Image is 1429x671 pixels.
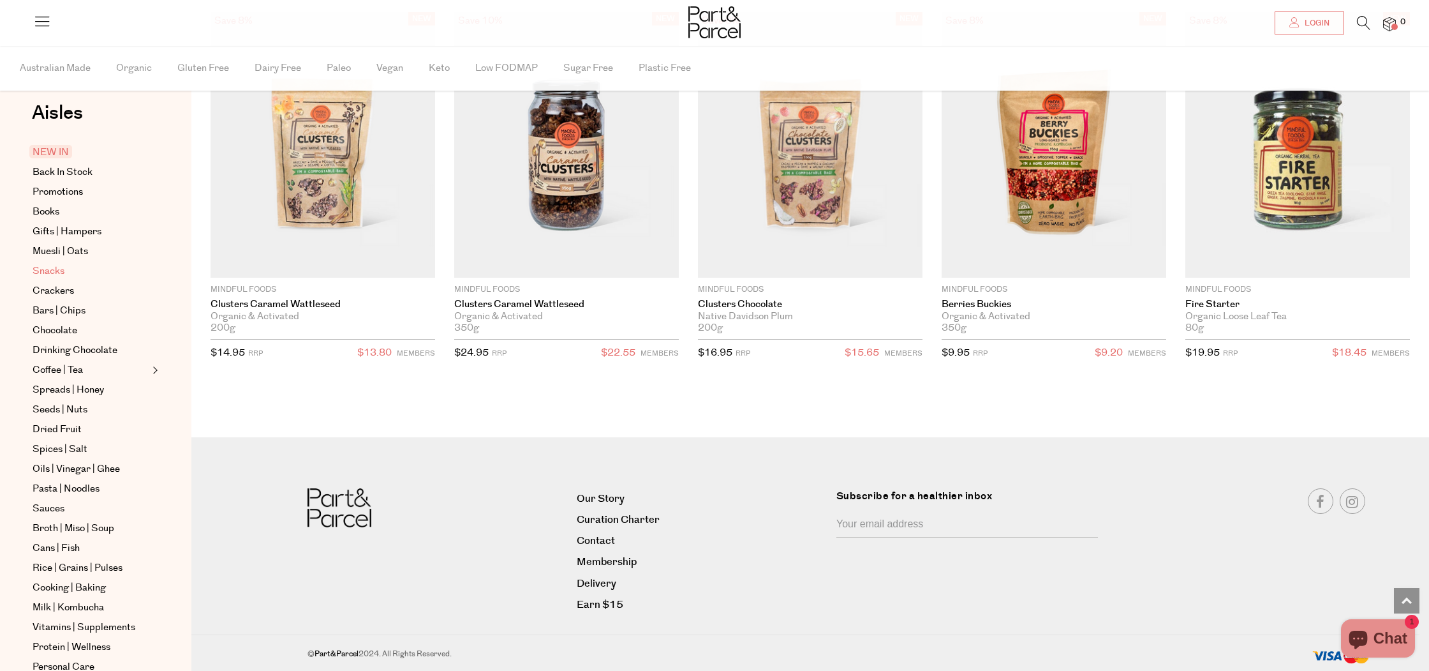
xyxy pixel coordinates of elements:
[315,649,359,660] b: Part&Parcel
[942,284,1166,296] p: Mindful Foods
[639,46,691,91] span: Plastic Free
[33,283,149,299] a: Crackers
[942,299,1166,310] a: Berries Buckies
[33,402,87,418] span: Seeds | Nuts
[248,349,263,358] small: RRP
[1185,284,1410,296] p: Mindful Foods
[563,46,613,91] span: Sugar Free
[454,284,679,296] p: Mindful Foods
[33,561,122,576] span: Rice | Grains | Pulses
[33,145,149,160] a: NEW IN
[33,264,64,279] span: Snacks
[211,12,435,278] img: Clusters Caramel Wattleseed
[33,303,149,319] a: Bars | Chips
[33,462,149,477] a: Oils | Vinegar | Ghee
[1223,349,1238,358] small: RRP
[33,165,93,180] span: Back In Stock
[33,224,101,239] span: Gifts | Hampers
[1095,345,1123,361] span: $9.20
[33,204,149,220] a: Books
[211,299,435,310] a: Clusters Caramel Wattleseed
[33,244,149,259] a: Muesli | Oats
[1185,299,1410,310] a: Fire Starter
[640,349,679,358] small: MEMBERS
[942,322,966,334] span: 350g
[33,481,149,497] a: Pasta | Noodles
[736,349,750,358] small: RRP
[33,600,149,615] a: Milk | Kombucha
[33,620,149,635] a: Vitamins | Supplements
[1185,12,1410,278] img: Fire Starter
[973,349,988,358] small: RRP
[33,640,149,655] a: Protein | Wellness
[577,554,827,571] a: Membership
[33,363,149,378] a: Coffee | Tea
[845,345,879,361] span: $15.65
[33,363,83,378] span: Coffee | Tea
[698,311,922,322] div: Native Davidson Plum
[33,422,149,437] a: Dried Fruit
[20,46,91,91] span: Australian Made
[577,596,827,614] a: Earn $15
[1372,349,1410,358] small: MEMBERS
[942,346,970,359] span: $9.95
[33,323,149,338] a: Chocolate
[33,264,149,279] a: Snacks
[33,343,117,358] span: Drinking Chocolate
[577,490,827,508] a: Our Story
[33,442,149,457] a: Spices | Salt
[327,46,351,91] span: Paleo
[688,6,741,38] img: Part&Parcel
[1185,322,1204,334] span: 80g
[116,46,152,91] span: Organic
[33,481,100,497] span: Pasta | Noodles
[577,532,827,550] a: Contact
[33,185,83,200] span: Promotions
[454,311,679,322] div: Organic & Activated
[33,600,104,615] span: Milk | Kombucha
[33,402,149,418] a: Seeds | Nuts
[307,648,1129,661] div: © 2024. All Rights Reserved.
[33,382,104,398] span: Spreads | Honey
[211,284,435,296] p: Mindful Foods
[33,382,149,398] a: Spreads | Honey
[33,620,135,635] span: Vitamins | Supplements
[577,511,827,529] a: Curation Charter
[601,345,635,361] span: $22.55
[211,346,245,359] span: $14.95
[33,580,149,596] a: Cooking | Baking
[836,513,1098,538] input: Your email address
[211,311,435,322] div: Organic & Activated
[1185,311,1410,322] div: Organic Loose Leaf Tea
[698,346,732,359] span: $16.95
[1312,648,1370,665] img: payment-methods.png
[1397,17,1409,28] span: 0
[33,561,149,576] a: Rice | Grains | Pulses
[33,501,149,516] a: Sauces
[33,283,74,299] span: Crackers
[357,345,392,361] span: $13.80
[397,349,435,358] small: MEMBERS
[33,640,110,655] span: Protein | Wellness
[698,284,922,296] p: Mindful Foods
[1185,346,1220,359] span: $19.95
[33,541,80,556] span: Cans | Fish
[33,462,120,477] span: Oils | Vinegar | Ghee
[32,99,83,127] span: Aisles
[177,46,229,91] span: Gluten Free
[475,46,538,91] span: Low FODMAP
[33,303,85,319] span: Bars | Chips
[33,521,114,536] span: Broth | Miso | Soup
[255,46,301,91] span: Dairy Free
[149,363,158,378] button: Expand/Collapse Coffee | Tea
[33,442,87,457] span: Spices | Salt
[33,580,106,596] span: Cooking | Baking
[33,422,82,437] span: Dried Fruit
[1128,349,1166,358] small: MEMBERS
[698,322,723,334] span: 200g
[211,322,235,334] span: 200g
[33,541,149,556] a: Cans | Fish
[1275,11,1344,34] a: Login
[33,323,77,338] span: Chocolate
[33,244,88,259] span: Muesli | Oats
